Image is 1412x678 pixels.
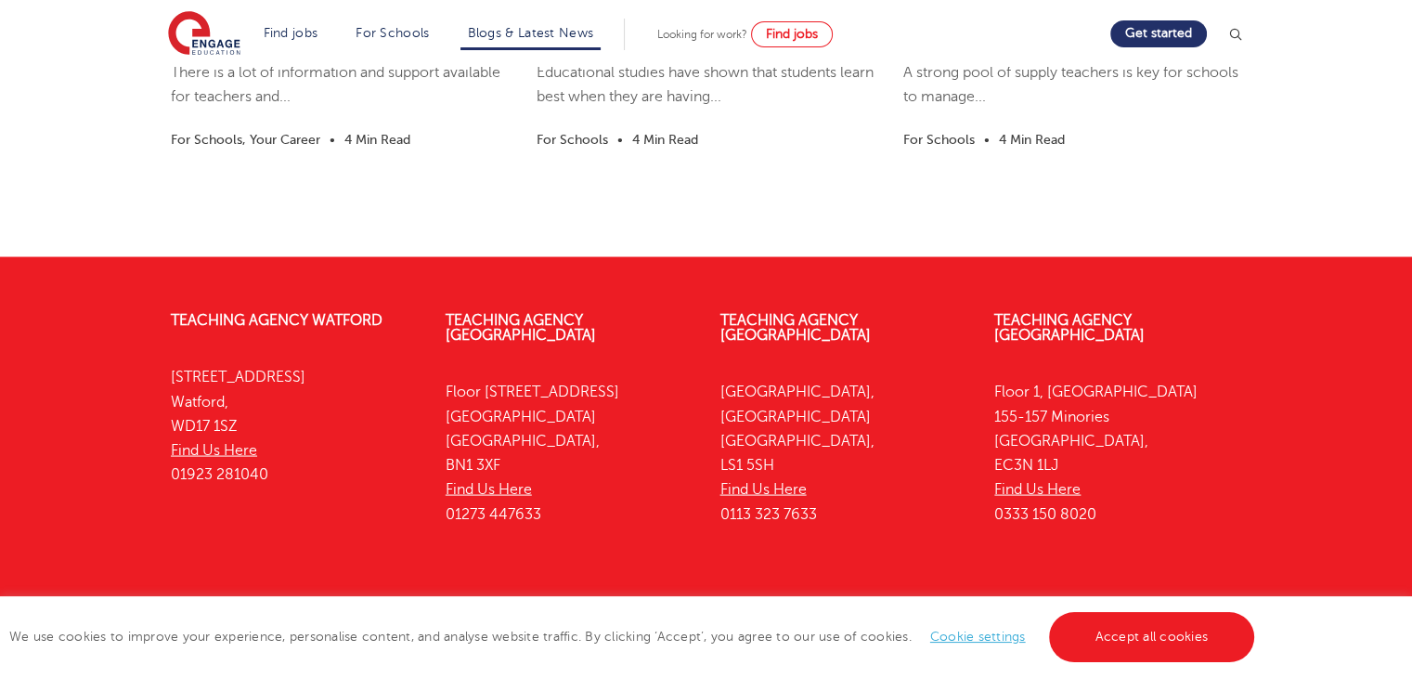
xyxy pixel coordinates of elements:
[975,128,999,150] li: •
[446,480,532,497] a: Find Us Here
[632,128,698,150] li: 4 Min Read
[999,128,1065,150] li: 4 Min Read
[9,630,1259,644] span: We use cookies to improve your experience, personalise content, and analyse website traffic. By c...
[468,26,594,40] a: Blogs & Latest News
[930,630,1026,644] a: Cookie settings
[720,311,871,343] a: Teaching Agency [GEOGRAPHIC_DATA]
[171,311,382,328] a: Teaching Agency Watford
[720,379,967,526] p: [GEOGRAPHIC_DATA], [GEOGRAPHIC_DATA] [GEOGRAPHIC_DATA], LS1 5SH 0113 323 7633
[171,364,418,486] p: [STREET_ADDRESS] Watford, WD17 1SZ 01923 281040
[446,311,596,343] a: Teaching Agency [GEOGRAPHIC_DATA]
[994,379,1241,526] p: Floor 1, [GEOGRAPHIC_DATA] 155-157 Minories [GEOGRAPHIC_DATA], EC3N 1LJ 0333 150 8020
[344,128,410,150] li: 4 Min Read
[171,128,320,150] li: For Schools, Your Career
[994,311,1145,343] a: Teaching Agency [GEOGRAPHIC_DATA]
[766,27,818,41] span: Find jobs
[903,59,1241,127] p: A strong pool of supply teachers is key for schools to manage...
[994,480,1081,497] a: Find Us Here
[356,26,429,40] a: For Schools
[608,128,632,150] li: •
[446,379,693,526] p: Floor [STREET_ADDRESS] [GEOGRAPHIC_DATA] [GEOGRAPHIC_DATA], BN1 3XF 01273 447633
[657,28,747,41] span: Looking for work?
[168,11,240,58] img: Engage Education
[720,480,807,497] a: Find Us Here
[537,59,874,127] p: Educational studies have shown that students learn best when they are having...
[264,26,318,40] a: Find jobs
[1110,20,1207,47] a: Get started
[537,128,608,150] li: For Schools
[171,59,509,127] p: There is a lot of information and support available for teachers and...
[171,441,257,458] a: Find Us Here
[320,128,344,150] li: •
[1049,612,1255,662] a: Accept all cookies
[903,128,975,150] li: For Schools
[751,21,833,47] a: Find jobs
